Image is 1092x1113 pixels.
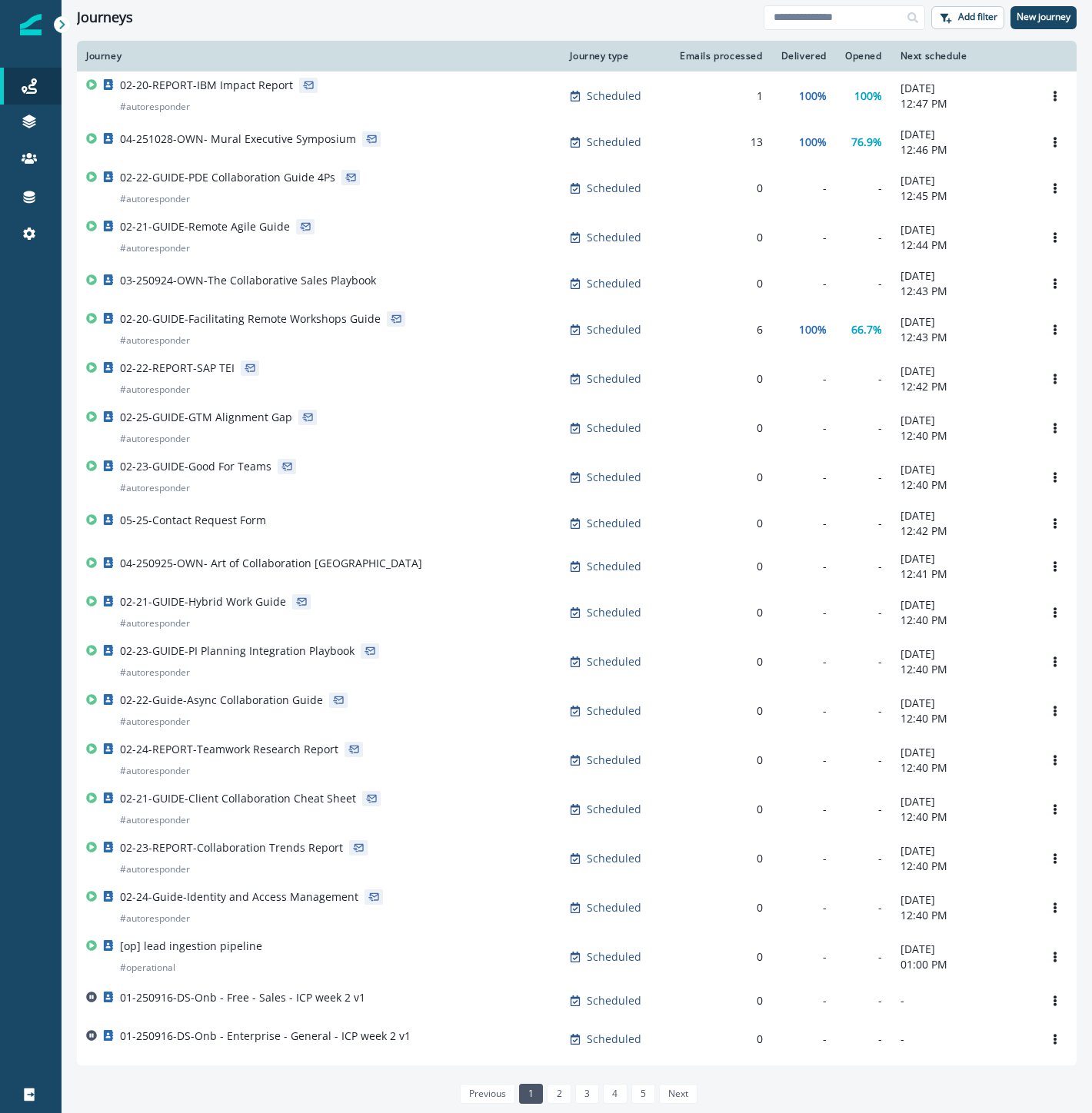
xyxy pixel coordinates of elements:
button: Options [1043,177,1067,200]
div: Emails processed [678,50,763,62]
p: 12:40 PM [901,760,1024,776]
p: # autoresponder [120,862,190,877]
p: 12:47 PM [901,96,1024,111]
button: Options [1043,318,1067,341]
div: 0 [678,470,763,485]
p: 02-23-GUIDE-PI Planning Integration Playbook [120,643,355,659]
p: 02-21-GUIDE-Hybrid Work Guide [120,594,286,610]
button: New journey [1010,6,1077,29]
a: [op] lead ingestion pipeline#operationalScheduled0--[DATE]01:00 PMOptions [77,932,1077,982]
p: Scheduled [587,559,641,574]
p: 12:40 PM [901,809,1024,825]
div: - [845,900,882,915]
button: Options [1043,945,1067,968]
p: # autoresponder [120,763,190,779]
p: 02-20-GUIDE-Facilitating Remote Workshops Guide [120,311,381,327]
a: 05-25-Contact Request FormScheduled0--[DATE]12:42 PMOptions [77,502,1077,545]
a: 02-20-GUIDE-Facilitating Remote Workshops Guide#autoresponderScheduled6100%66.7%[DATE]12:43 PMOpt... [77,305,1077,354]
button: Options [1043,896,1067,919]
div: - [781,654,827,669]
p: [DATE] [901,646,1024,662]
p: 02-20-REPORT-IBM Impact Report [120,78,293,93]
p: 12:40 PM [901,908,1024,923]
div: - [781,993,827,1008]
p: 12:41 PM [901,566,1024,582]
p: 66.7% [851,322,882,337]
a: 02-25-GUIDE-GTM Alignment Gap#autoresponderScheduled0--[DATE]12:40 PMOptions [77,404,1077,453]
p: Scheduled [587,420,641,436]
p: 100% [799,88,827,104]
a: 01-250916-DS-Onb - Enterprise - LIMITED - General - ICP week 2 v1Scheduled0---Options [77,1058,1077,1097]
button: Options [1043,85,1067,108]
div: 0 [678,900,763,915]
div: - [781,1032,827,1047]
div: 0 [678,949,763,965]
p: [DATE] [901,314,1024,330]
div: 0 [678,276,763,291]
div: - [845,605,882,620]
p: Scheduled [587,88,641,104]
a: Page 1 is your current page [519,1084,543,1104]
p: - [901,993,1024,1008]
a: 02-24-Guide-Identity and Access Management#autoresponderScheduled0--[DATE]12:40 PMOptions [77,883,1077,932]
p: 76.9% [851,135,882,150]
div: - [845,276,882,291]
p: [DATE] [901,843,1024,859]
p: # autoresponder [120,812,190,828]
p: [DATE] [901,413,1024,428]
a: 02-21-GUIDE-Hybrid Work Guide#autoresponderScheduled0--[DATE]12:40 PMOptions [77,588,1077,637]
a: 01-250916-DS-Onb - Enterprise - General - ICP week 2 v1Scheduled0---Options [77,1020,1077,1058]
button: Options [1043,367,1067,390]
a: 04-250925-OWN- Art of Collaboration [GEOGRAPHIC_DATA]Scheduled0--[DATE]12:41 PMOptions [77,545,1077,588]
p: 02-24-Guide-Identity and Access Management [120,889,358,905]
a: 03-250924-OWN-The Collaborative Sales PlaybookScheduled0--[DATE]12:43 PMOptions [77,262,1077,305]
p: Scheduled [587,949,641,965]
div: - [845,559,882,574]
div: - [781,516,827,531]
a: Page 5 [631,1084,655,1104]
p: Scheduled [587,322,641,337]
p: 12:43 PM [901,284,1024,299]
a: 02-23-GUIDE-PI Planning Integration Playbook#autoresponderScheduled0--[DATE]12:40 PMOptions [77,637,1077,686]
p: Scheduled [587,654,641,669]
p: 01-250916-DS-Onb - Free - Sales - ICP week 2 v1 [120,990,365,1005]
p: 12:43 PM [901,330,1024,345]
div: Next schedule [901,50,1024,62]
p: [DATE] [901,268,1024,284]
p: Scheduled [587,276,641,291]
div: - [781,420,827,436]
p: [DATE] [901,794,1024,809]
button: Options [1043,798,1067,821]
div: 0 [678,993,763,1008]
div: Opened [845,50,882,62]
div: - [781,230,827,245]
a: 02-24-REPORT-Teamwork Research Report#autoresponderScheduled0--[DATE]12:40 PMOptions [77,736,1077,785]
button: Options [1043,512,1067,535]
p: 12:40 PM [901,662,1024,677]
p: 12:42 PM [901,379,1024,394]
p: # autoresponder [120,431,190,447]
p: [DATE] [901,81,1024,96]
button: Options [1043,226,1067,249]
div: 0 [678,181,763,196]
a: 04-251028-OWN- Mural Executive SymposiumScheduled13100%76.9%[DATE]12:46 PMOptions [77,121,1077,164]
div: - [845,802,882,817]
div: 0 [678,753,763,768]
p: # autoresponder [120,911,190,926]
div: - [845,516,882,531]
button: Options [1043,601,1067,624]
p: 12:40 PM [901,859,1024,874]
p: 01-250916-DS-Onb - Enterprise - General - ICP week 2 v1 [120,1028,411,1044]
p: # autoresponder [120,480,190,496]
div: - [845,420,882,436]
p: # autoresponder [120,333,190,348]
p: [DATE] [901,127,1024,142]
button: Options [1043,989,1067,1012]
div: - [781,949,827,965]
div: - [781,703,827,719]
p: Scheduled [587,516,641,531]
div: 0 [678,802,763,817]
h1: Journeys [77,9,133,26]
a: 02-21-GUIDE-Client Collaboration Cheat Sheet#autoresponderScheduled0--[DATE]12:40 PMOptions [77,785,1077,834]
a: Page 3 [575,1084,599,1104]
